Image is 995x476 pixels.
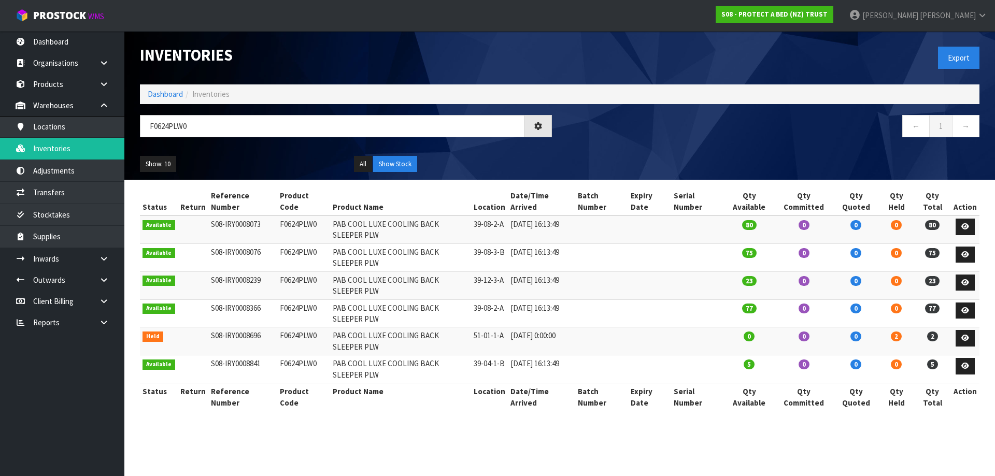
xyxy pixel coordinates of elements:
[850,220,861,230] span: 0
[799,304,809,313] span: 0
[927,359,938,369] span: 5
[373,156,417,172] button: Show Stock
[775,187,833,215] th: Qty Committed
[716,6,833,23] a: S08 - PROTECT A BED (NZ) TRUST
[277,271,330,299] td: F0624PLW0
[508,327,575,355] td: [DATE] 0:00:00
[925,220,940,230] span: 80
[208,355,278,383] td: S08-IRY0008841
[575,187,628,215] th: Batch Number
[891,331,902,341] span: 2
[330,355,471,383] td: PAB COOL LUXE COOLING BACK SLEEPER PLW
[208,243,278,271] td: S08-IRY0008076
[891,220,902,230] span: 0
[208,215,278,243] td: S08-IRY0008073
[508,215,575,243] td: [DATE] 16:13:49
[914,187,951,215] th: Qty Total
[508,271,575,299] td: [DATE] 16:13:49
[277,299,330,327] td: F0624PLW0
[178,383,208,411] th: Return
[744,331,755,341] span: 0
[799,331,809,341] span: 0
[879,383,914,411] th: Qty Held
[925,248,940,258] span: 75
[891,276,902,286] span: 0
[902,115,930,137] a: ←
[850,276,861,286] span: 0
[208,271,278,299] td: S08-IRY0008239
[742,220,757,230] span: 80
[920,10,976,20] span: [PERSON_NAME]
[140,156,176,172] button: Show: 10
[744,359,755,369] span: 5
[850,248,861,258] span: 0
[277,355,330,383] td: F0624PLW0
[88,11,104,21] small: WMS
[724,187,775,215] th: Qty Available
[208,327,278,355] td: S08-IRY0008696
[891,304,902,313] span: 0
[925,304,940,313] span: 77
[850,331,861,341] span: 0
[951,187,979,215] th: Action
[178,187,208,215] th: Return
[628,383,672,411] th: Expiry Date
[143,248,175,258] span: Available
[799,276,809,286] span: 0
[277,187,330,215] th: Product Code
[330,299,471,327] td: PAB COOL LUXE COOLING BACK SLEEPER PLW
[143,304,175,314] span: Available
[330,187,471,215] th: Product Name
[208,187,278,215] th: Reference Number
[471,187,508,215] th: Location
[628,187,672,215] th: Expiry Date
[721,10,828,19] strong: S08 - PROTECT A BED (NZ) TRUST
[140,47,552,64] h1: Inventories
[927,331,938,341] span: 2
[742,276,757,286] span: 23
[330,243,471,271] td: PAB COOL LUXE COOLING BACK SLEEPER PLW
[850,304,861,313] span: 0
[471,327,508,355] td: 51-01-1-A
[140,115,525,137] input: Search inventories
[724,383,775,411] th: Qty Available
[508,299,575,327] td: [DATE] 16:13:49
[671,187,724,215] th: Serial Number
[799,220,809,230] span: 0
[277,327,330,355] td: F0624PLW0
[471,299,508,327] td: 39-08-2-A
[143,276,175,286] span: Available
[938,47,979,69] button: Export
[799,248,809,258] span: 0
[148,89,183,99] a: Dashboard
[879,187,914,215] th: Qty Held
[891,248,902,258] span: 0
[575,383,628,411] th: Batch Number
[925,276,940,286] span: 23
[833,383,879,411] th: Qty Quoted
[742,248,757,258] span: 75
[354,156,372,172] button: All
[140,383,178,411] th: Status
[471,355,508,383] td: 39-04-1-B
[799,359,809,369] span: 0
[33,9,86,22] span: ProStock
[330,383,471,411] th: Product Name
[833,187,879,215] th: Qty Quoted
[471,271,508,299] td: 39-12-3-A
[208,299,278,327] td: S08-IRY0008366
[330,327,471,355] td: PAB COOL LUXE COOLING BACK SLEEPER PLW
[277,243,330,271] td: F0624PLW0
[16,9,29,22] img: cube-alt.png
[850,359,861,369] span: 0
[508,383,575,411] th: Date/Time Arrived
[143,220,175,230] span: Available
[277,215,330,243] td: F0624PLW0
[508,243,575,271] td: [DATE] 16:13:49
[471,383,508,411] th: Location
[277,383,330,411] th: Product Code
[742,304,757,313] span: 77
[891,359,902,369] span: 0
[862,10,918,20] span: [PERSON_NAME]
[508,355,575,383] td: [DATE] 16:13:49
